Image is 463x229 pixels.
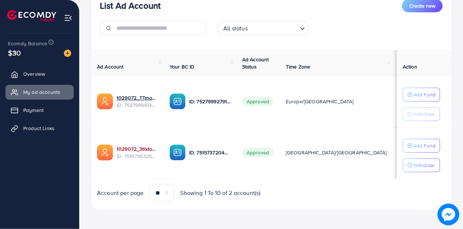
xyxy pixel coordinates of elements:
[97,93,113,109] img: ic-ads-acc.e4c84228.svg
[97,63,124,70] span: Ad Account
[170,63,195,70] span: Your BC ID
[97,189,144,197] span: Account per page
[97,145,113,161] img: ic-ads-acc.e4c84228.svg
[23,107,44,114] span: Payment
[8,40,47,47] span: Ecomdy Balance
[403,88,440,101] button: Add Fund
[117,94,158,109] div: <span class='underline'>1029072_TTmonigrow_1752749004212</span></br>7527999614847467521
[117,94,158,101] a: 1029072_TTmonigrow_1752749004212
[242,56,269,70] span: Ad Account Status
[403,63,417,70] span: Action
[117,145,158,160] div: <span class='underline'>1029072_3tiktok_1749893989137</span></br>7515736325211996168
[250,22,297,34] input: Search for option
[286,63,310,70] span: Time Zone
[117,101,158,109] span: ID: 7527999614847467521
[413,141,435,150] p: Add Fund
[413,161,434,170] p: Withdraw
[189,97,231,106] p: ID: 7527999279103574032
[170,145,186,161] img: ic-ba-acc.ded83a64.svg
[242,97,273,106] span: Approved
[242,148,273,157] span: Approved
[64,14,72,22] img: menu
[222,23,249,34] span: All status
[413,110,434,118] p: Withdraw
[7,10,56,21] img: logo
[218,21,309,36] div: Search for option
[23,88,60,96] span: My ad accounts
[180,189,261,197] span: Showing 1 To 10 of 2 account(s)
[64,50,71,57] img: image
[5,85,74,99] a: My ad accounts
[413,90,435,99] p: Add Fund
[403,158,440,172] button: Withdraw
[100,0,161,11] h3: List Ad Account
[117,153,158,160] span: ID: 7515736325211996168
[5,121,74,136] a: Product Links
[8,47,21,58] span: $30
[403,139,440,153] button: Add Fund
[189,148,231,157] p: ID: 7515737204606648321
[5,103,74,117] a: Payment
[409,2,435,9] span: Create new
[286,98,354,105] span: Europe/[GEOGRAPHIC_DATA]
[286,149,387,156] span: [GEOGRAPHIC_DATA]/[GEOGRAPHIC_DATA]
[170,93,186,109] img: ic-ba-acc.ded83a64.svg
[23,70,45,78] span: Overview
[403,107,440,121] button: Withdraw
[5,67,74,81] a: Overview
[117,145,158,153] a: 1029072_3tiktok_1749893989137
[23,125,54,132] span: Product Links
[438,204,459,225] img: image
